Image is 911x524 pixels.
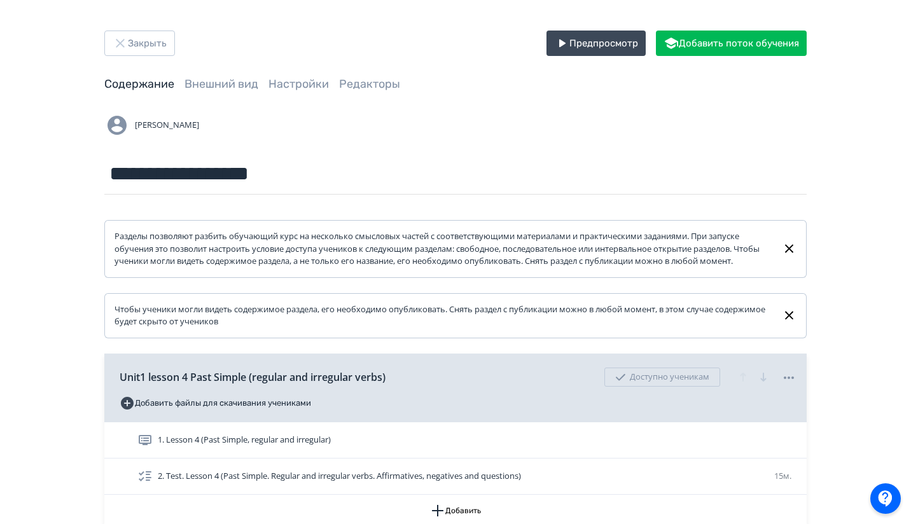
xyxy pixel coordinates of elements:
span: 2. Test. Lesson 4 (Past Simple. Regular and irregular verbs. Affirmatives, negatives and questions) [158,470,521,483]
a: Содержание [104,77,174,91]
div: Чтобы ученики могли видеть содержимое раздела, его необходимо опубликовать. Снять раздел с публик... [115,303,772,328]
button: Добавить файлы для скачивания учениками [120,393,311,413]
a: Редакторы [339,77,400,91]
div: Доступно ученикам [604,368,720,387]
button: Закрыть [104,31,175,56]
div: 1. Lesson 4 (Past Simple, regular and irregular) [104,422,807,459]
button: Предпросмотр [546,31,646,56]
span: 15м. [774,470,791,481]
span: 1. Lesson 4 (Past Simple, regular and irregular) [158,434,331,446]
a: Настройки [268,77,329,91]
a: Внешний вид [184,77,258,91]
div: Разделы позволяют разбить обучающий курс на несколько смысловых частей с соответствующими материа... [115,230,772,268]
span: Unit1 lesson 4 Past Simple (regular and irregular verbs) [120,369,386,385]
button: Добавить поток обучения [656,31,807,56]
div: 2. Test. Lesson 4 (Past Simple. Regular and irregular verbs. Affirmatives, negatives and question... [104,459,807,495]
span: [PERSON_NAME] [135,119,199,132]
